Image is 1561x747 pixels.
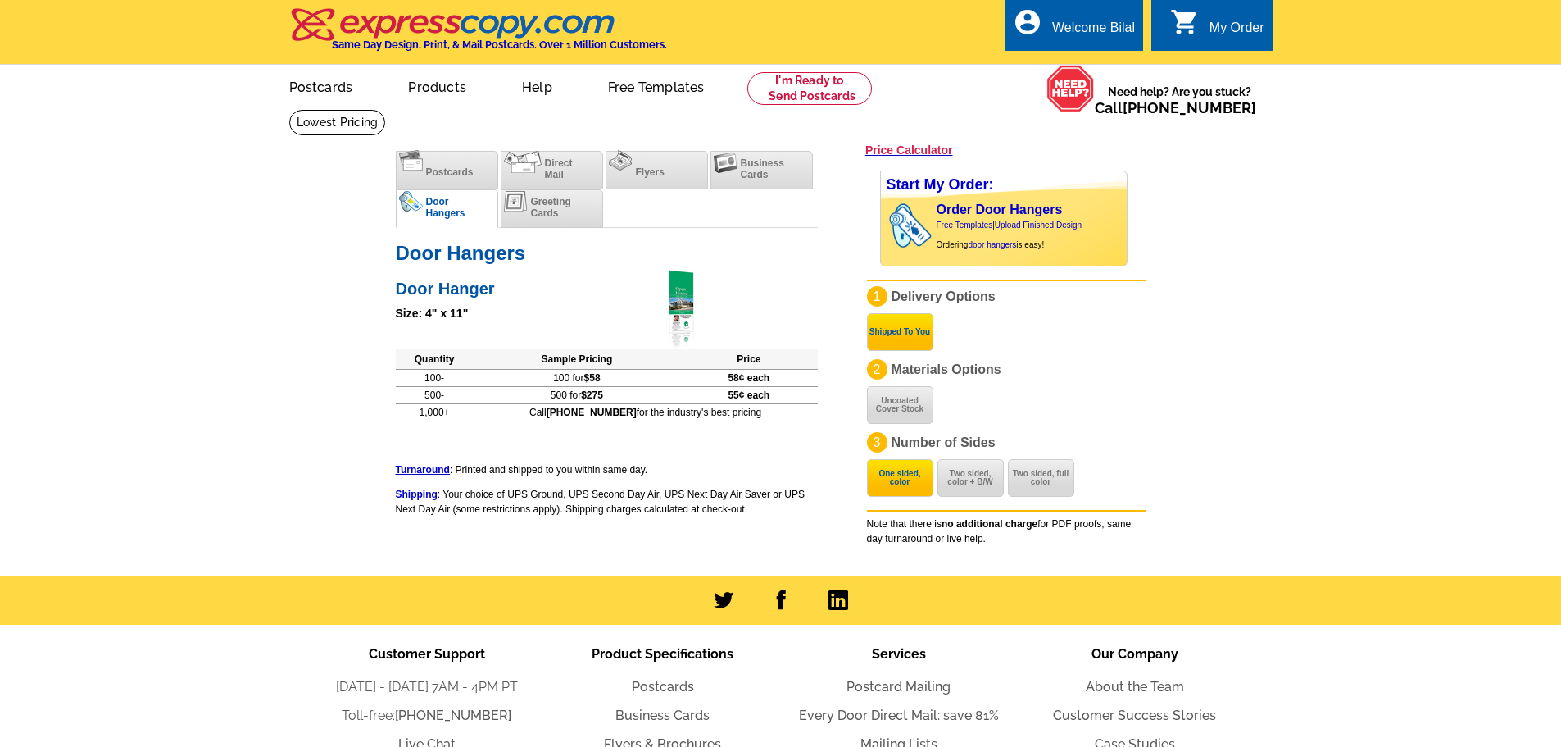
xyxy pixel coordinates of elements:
[396,244,818,262] h1: Door Hangers
[395,708,511,723] a: [PHONE_NUMBER]
[426,196,465,219] span: Door Hangers
[867,286,887,307] div: 1
[680,349,817,370] th: Price
[1170,7,1200,37] i: shopping_cart
[937,203,1063,216] a: Order Door Hangers
[582,66,731,105] a: Free Templates
[289,20,667,51] a: Same Day Design, Print, & Mail Postcards. Over 1 Million Customers.
[937,221,1082,249] span: | Ordering is easy!
[396,464,450,476] a: Turnaround
[309,677,545,697] li: [DATE] - [DATE] 7AM - 4PM PT
[474,349,680,370] th: Sample Pricing
[636,166,665,178] span: Flyers
[396,403,474,421] td: 1,000+
[867,459,933,497] button: One sided, color
[396,349,474,370] th: Quantity
[937,459,1004,497] button: Two sided, color + B/W
[396,369,474,386] td: 100-
[581,389,603,401] span: $275
[547,407,637,418] b: [PHONE_NUMBER]
[846,679,951,695] a: Postcard Mailing
[867,386,933,424] button: Uncoated Cover Stock
[396,462,818,477] p: : Printed and shipped to you within same day.
[396,275,818,298] h2: Door Hanger
[799,708,999,723] a: Every Door Direct Mail: save 81%
[592,646,733,662] span: Product Specifications
[728,389,769,401] span: 55¢ each
[545,157,573,180] span: Direct Mail
[885,198,943,253] img: door hanger swinging on a residential doorknob
[1091,646,1178,662] span: Our Company
[399,191,423,212] img: doorhangers_c.png
[1095,99,1256,116] span: Call
[892,362,1001,376] span: Materials Options
[942,518,1037,530] b: no additional charge
[881,198,894,253] img: background image for door hangers arrow
[741,157,784,180] span: Business Cards
[615,708,710,723] a: Business Cards
[1052,20,1135,43] div: Welcome Bilal
[496,66,579,105] a: Help
[872,646,926,662] span: Services
[1053,708,1216,723] a: Customer Success Stories
[309,706,545,726] li: Toll-free:
[474,369,680,386] td: 100 for
[399,150,423,171] img: postcards.png
[865,143,953,157] a: Price Calculator
[1086,679,1184,695] a: About the Team
[881,171,1127,198] div: Start My Order:
[867,510,1146,546] div: Note that there is for PDF proofs, same day turnaround or live help.
[396,386,474,403] td: 500-
[1123,99,1256,116] a: [PHONE_NUMBER]
[369,646,485,662] span: Customer Support
[474,403,818,421] td: Call for the industry's best pricing
[1209,20,1264,43] div: My Order
[609,150,633,171] img: flyers.png
[1170,18,1264,39] a: shopping_cart My Order
[968,240,1016,249] a: door hangers
[584,372,601,384] span: $58
[504,151,542,173] img: directmail.png
[892,435,996,449] span: Number of Sides
[332,39,667,51] h4: Same Day Design, Print, & Mail Postcards. Over 1 Million Customers.
[867,432,887,453] div: 3
[937,221,993,230] a: Free Templates
[396,489,438,500] a: Shipping
[1095,84,1264,116] span: Need help? Are you stuck?
[892,289,996,303] span: Delivery Options
[714,153,737,173] img: businesscards.png
[632,679,694,695] a: Postcards
[504,191,528,212] img: greetingcards.png
[1008,459,1074,497] button: Two sided, full color
[531,196,571,219] span: Greeting Cards
[1013,7,1042,37] i: account_circle
[396,487,818,517] p: : Your choice of UPS Ground, UPS Second Day Air, UPS Next Day Air Saver or UPS Next Day Air (some...
[426,166,474,178] span: Postcards
[1046,65,1095,112] img: help
[382,66,492,105] a: Products
[867,313,933,351] button: Shipped To You
[867,359,887,380] div: 2
[995,221,1082,230] a: Upload Finished Design
[263,66,379,105] a: Postcards
[728,372,769,384] span: 58¢ each
[396,305,818,322] div: Size: 4" x 11"
[474,386,680,403] td: 500 for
